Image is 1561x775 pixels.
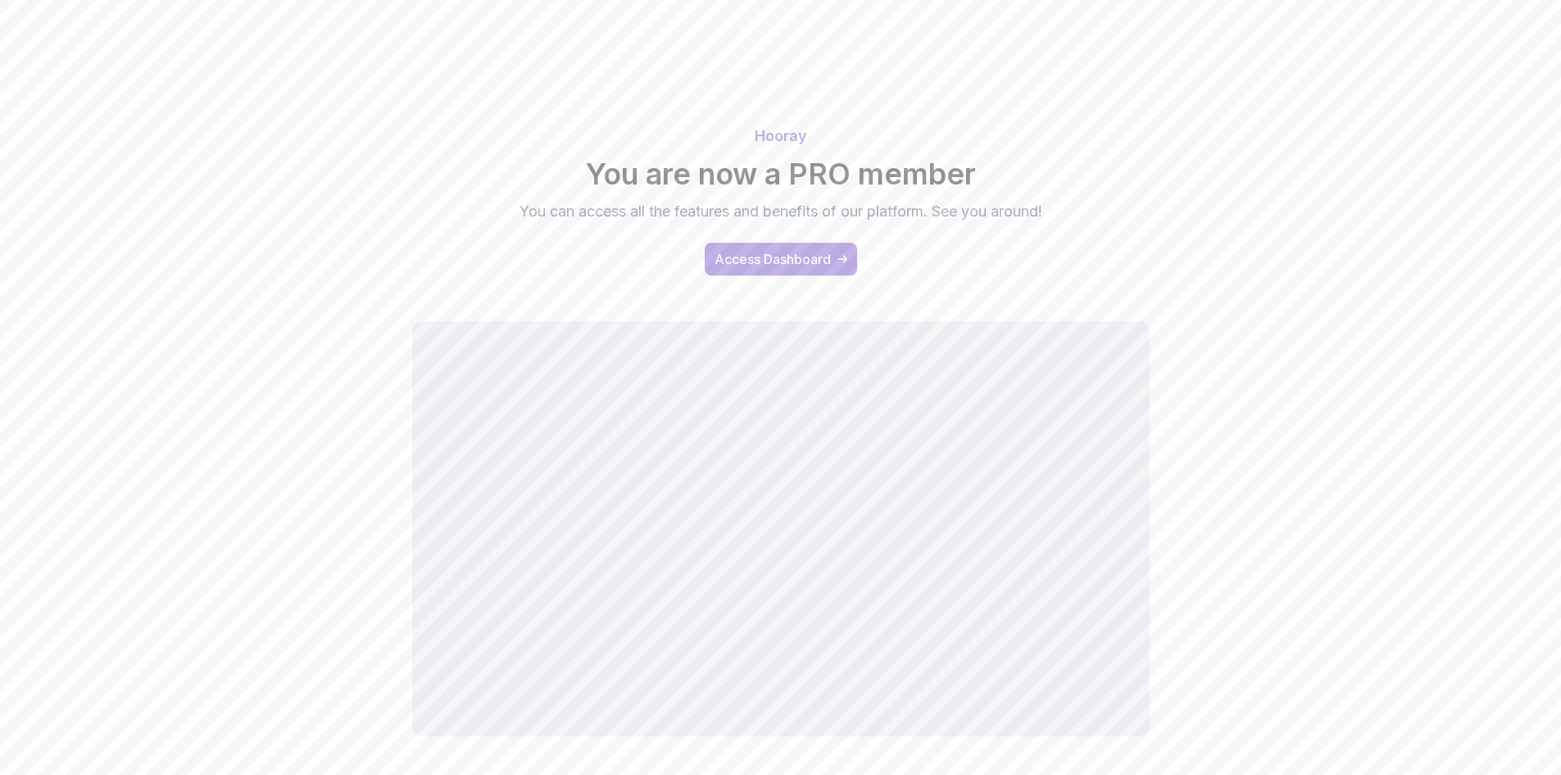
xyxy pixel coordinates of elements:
h2: You are now a PRO member [207,157,1355,190]
div: Access Dashboard [715,249,831,269]
iframe: welcome [412,321,1150,736]
p: Hooray [207,125,1355,148]
button: Access Dashboard [705,243,857,276]
a: access-dashboard [705,243,857,276]
p: You can access all the features and benefits of our platform. See you around! [506,200,1056,223]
